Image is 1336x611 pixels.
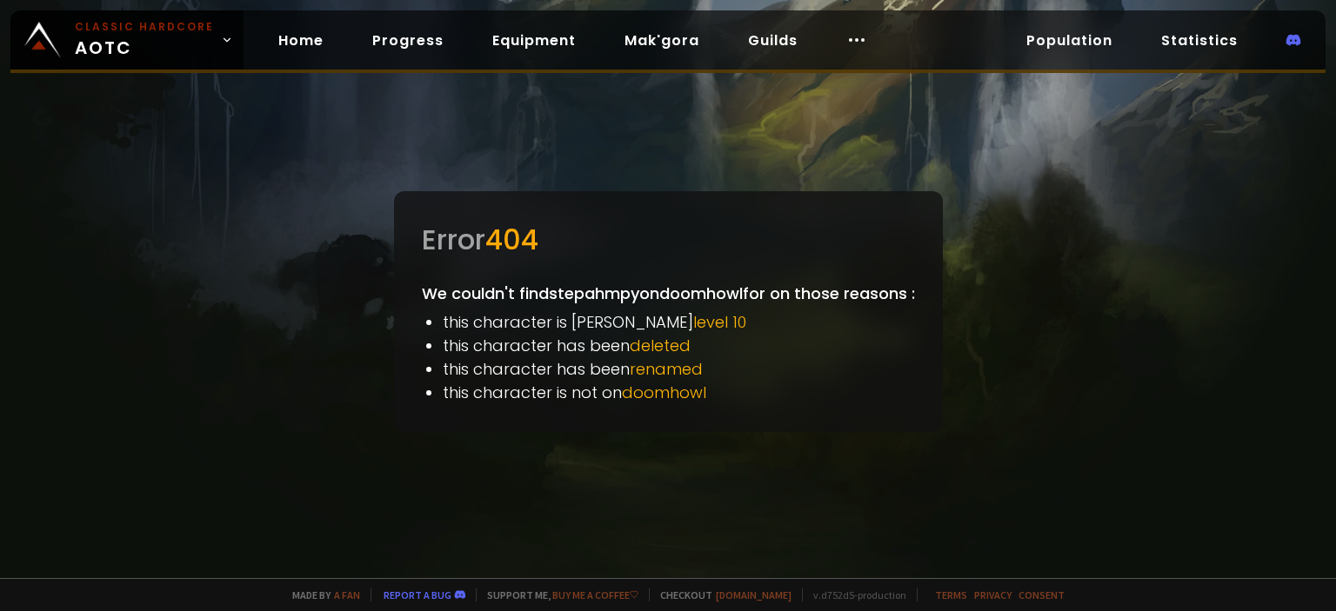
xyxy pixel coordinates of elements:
[1019,588,1065,601] a: Consent
[75,19,214,61] span: AOTC
[552,588,638,601] a: Buy me a coffee
[443,334,915,357] li: this character has been
[75,19,214,35] small: Classic Hardcore
[443,357,915,381] li: this character has been
[10,10,244,70] a: Classic HardcoreAOTC
[264,23,337,58] a: Home
[935,588,967,601] a: Terms
[485,220,538,259] span: 404
[358,23,458,58] a: Progress
[802,588,906,601] span: v. d752d5 - production
[611,23,713,58] a: Mak'gora
[422,219,915,261] div: Error
[443,310,915,334] li: this character is [PERSON_NAME]
[384,588,451,601] a: Report a bug
[476,588,638,601] span: Support me,
[394,191,943,432] div: We couldn't find stepahmpy on doomhowl for on those reasons :
[443,381,915,404] li: this character is not on
[649,588,792,601] span: Checkout
[1147,23,1252,58] a: Statistics
[716,588,792,601] a: [DOMAIN_NAME]
[693,311,746,333] span: level 10
[1012,23,1126,58] a: Population
[282,588,360,601] span: Made by
[974,588,1012,601] a: Privacy
[334,588,360,601] a: a fan
[478,23,590,58] a: Equipment
[734,23,812,58] a: Guilds
[622,382,706,403] span: doomhowl
[630,335,691,356] span: deleted
[630,358,703,380] span: renamed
